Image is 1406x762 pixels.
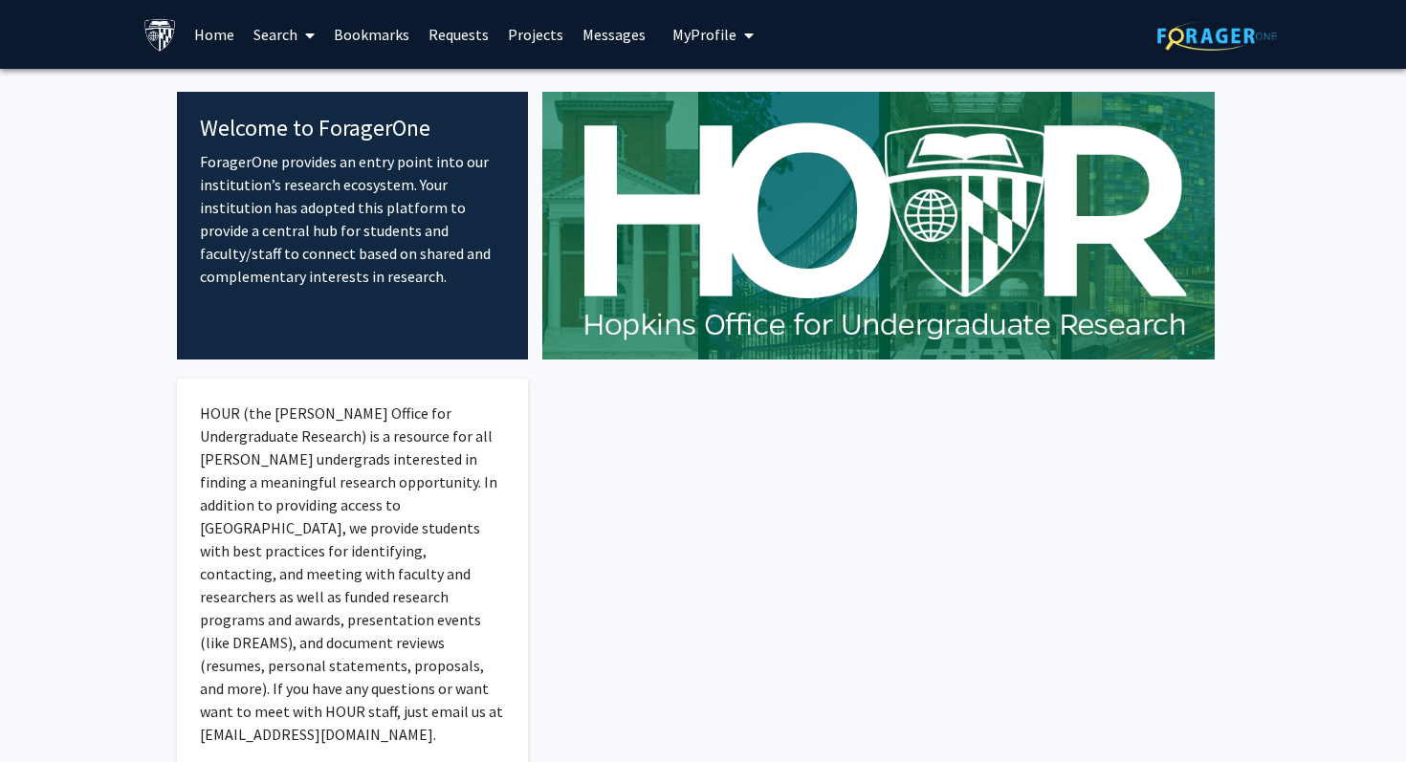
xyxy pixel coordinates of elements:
a: Requests [419,1,498,68]
a: Projects [498,1,573,68]
h4: Welcome to ForagerOne [200,115,505,142]
span: My Profile [672,25,736,44]
a: Search [244,1,324,68]
p: HOUR (the [PERSON_NAME] Office for Undergraduate Research) is a resource for all [PERSON_NAME] un... [200,402,505,746]
a: Home [185,1,244,68]
img: Cover Image [542,92,1215,359]
a: Messages [573,1,655,68]
p: ForagerOne provides an entry point into our institution’s research ecosystem. Your institution ha... [200,150,505,288]
a: Bookmarks [324,1,419,68]
img: Johns Hopkins University Logo [143,18,177,52]
img: ForagerOne Logo [1157,21,1277,51]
